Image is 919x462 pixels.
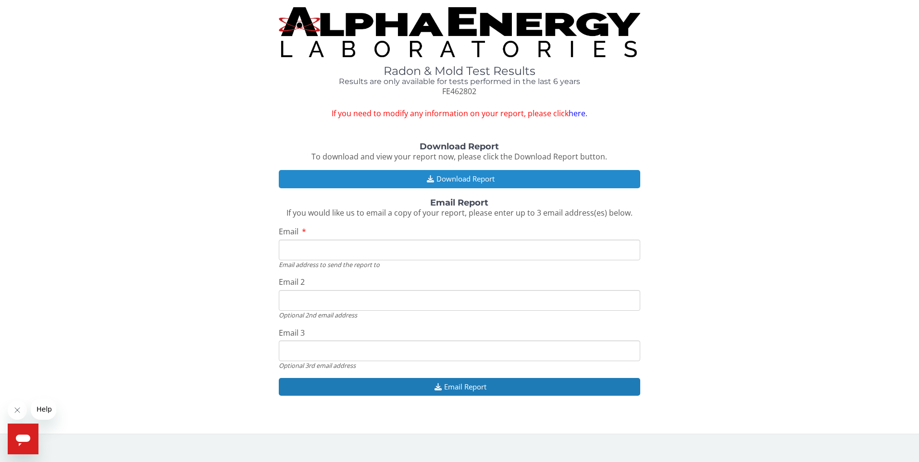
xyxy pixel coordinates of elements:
span: Email 2 [279,277,305,287]
div: Email address to send the report to [279,260,641,269]
span: Email 3 [279,328,305,338]
span: FE462802 [442,86,476,97]
strong: Download Report [420,141,499,152]
h4: Results are only available for tests performed in the last 6 years [279,77,641,86]
span: To download and view your report now, please click the Download Report button. [311,151,607,162]
iframe: Button to launch messaging window [8,424,38,454]
a: here. [569,108,587,119]
iframe: Message from company [31,399,56,420]
iframe: Close message [8,401,27,420]
div: Optional 3rd email address [279,361,641,370]
div: Optional 2nd email address [279,311,641,319]
span: If you would like us to email a copy of your report, please enter up to 3 email address(es) below. [286,207,633,218]
button: Email Report [279,378,641,396]
span: If you need to modify any information on your report, please click [279,108,641,119]
span: Email [279,226,298,237]
img: TightCrop.jpg [279,7,641,57]
strong: Email Report [430,197,488,208]
button: Download Report [279,170,641,188]
h1: Radon & Mold Test Results [279,65,641,77]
